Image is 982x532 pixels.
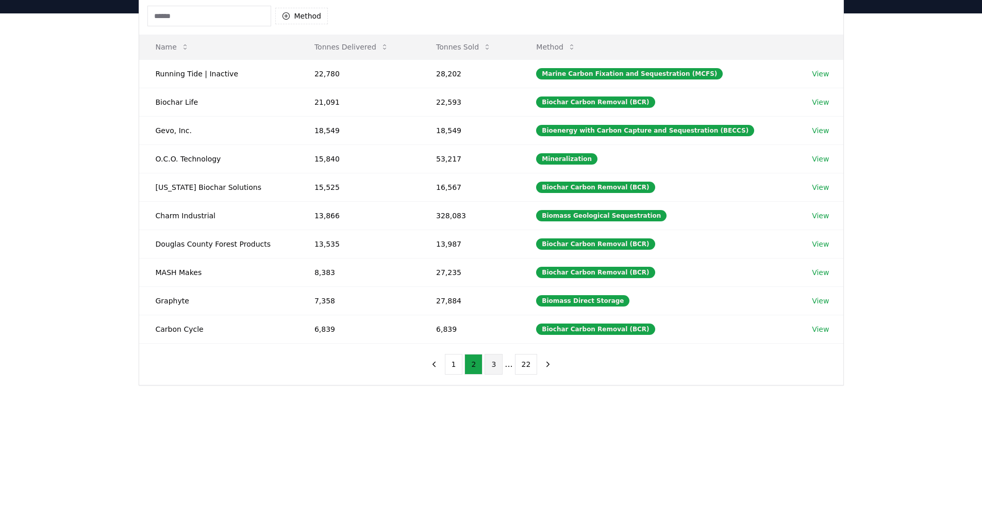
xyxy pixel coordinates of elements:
a: View [812,97,829,107]
td: 7,358 [298,286,420,315]
td: Charm Industrial [139,201,298,230]
a: View [812,154,829,164]
td: 53,217 [420,144,520,173]
button: Tonnes Delivered [306,37,397,57]
button: 1 [445,354,463,375]
div: Bioenergy with Carbon Capture and Sequestration (BECCS) [536,125,754,136]
div: Biochar Carbon Removal (BCR) [536,238,655,250]
a: View [812,182,829,192]
div: Biomass Geological Sequestration [536,210,667,221]
td: 28,202 [420,59,520,88]
button: Method [528,37,584,57]
button: 2 [464,354,482,375]
div: Mineralization [536,153,597,165]
div: Biochar Carbon Removal (BCR) [536,182,655,193]
a: View [812,69,829,79]
td: MASH Makes [139,258,298,286]
td: 15,525 [298,173,420,201]
button: Tonnes Sold [428,37,500,57]
a: View [812,267,829,278]
td: 18,549 [420,116,520,144]
td: O.C.O. Technology [139,144,298,173]
td: 27,235 [420,258,520,286]
td: Carbon Cycle [139,315,298,343]
td: Graphyte [139,286,298,315]
a: View [812,296,829,306]
td: 22,593 [420,88,520,116]
td: Gevo, Inc. [139,116,298,144]
td: 6,839 [298,315,420,343]
td: 27,884 [420,286,520,315]
td: 18,549 [298,116,420,144]
li: ... [505,358,512,370]
td: 22,780 [298,59,420,88]
td: [US_STATE] Biochar Solutions [139,173,298,201]
div: Biochar Carbon Removal (BCR) [536,267,655,278]
button: next page [539,354,557,375]
button: Name [147,37,197,57]
button: Method [275,8,328,24]
td: 6,839 [420,315,520,343]
td: 21,091 [298,88,420,116]
td: Douglas County Forest Products [139,230,298,258]
td: 328,083 [420,201,520,230]
a: View [812,211,829,221]
div: Biochar Carbon Removal (BCR) [536,324,655,335]
button: 3 [485,354,503,375]
button: previous page [425,354,443,375]
a: View [812,324,829,334]
a: View [812,239,829,249]
a: View [812,125,829,136]
td: Biochar Life [139,88,298,116]
td: Running Tide | Inactive [139,59,298,88]
td: 15,840 [298,144,420,173]
div: Biochar Carbon Removal (BCR) [536,96,655,108]
td: 13,987 [420,230,520,258]
td: 13,866 [298,201,420,230]
td: 13,535 [298,230,420,258]
div: Marine Carbon Fixation and Sequestration (MCFS) [536,68,723,79]
button: 22 [515,354,538,375]
div: Biomass Direct Storage [536,295,629,307]
td: 16,567 [420,173,520,201]
td: 8,383 [298,258,420,286]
